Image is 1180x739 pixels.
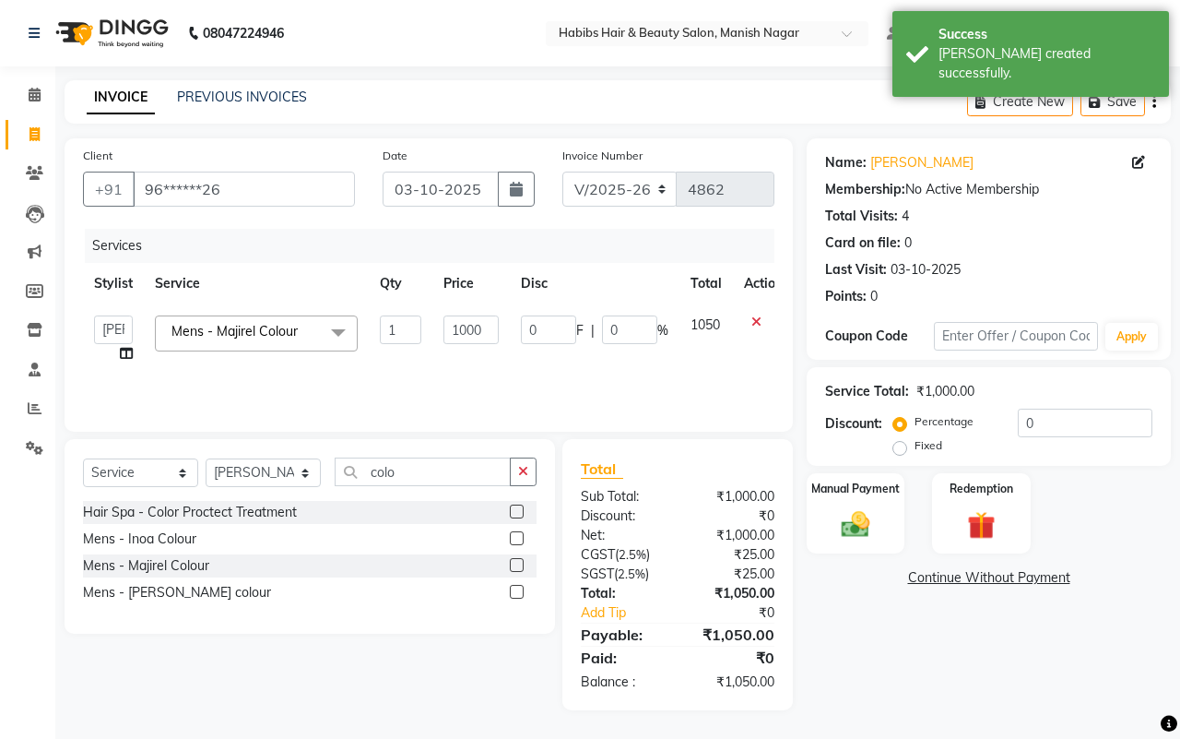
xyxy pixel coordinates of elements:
div: Total: [567,584,678,603]
div: ₹0 [678,647,788,669]
label: Client [83,148,112,164]
div: ₹25.00 [678,545,788,565]
th: Qty [369,263,432,304]
div: ₹1,000.00 [916,382,974,401]
div: Mens - Majirel Colour [83,556,209,576]
div: 4 [902,207,909,226]
a: Add Tip [567,603,696,623]
th: Total [679,263,733,304]
input: Search by Name/Mobile/Email/Code [133,172,355,207]
div: Success [938,25,1155,44]
span: 2.5% [619,547,646,562]
div: Mens - [PERSON_NAME] colour [83,583,271,602]
div: Net: [567,526,678,545]
div: ₹1,050.00 [678,673,788,692]
span: 2.5% [618,566,645,581]
div: Mens - Inoa Colour [83,530,196,549]
label: Date [383,148,407,164]
button: +91 [83,172,135,207]
b: 08047224946 [203,7,284,59]
th: Service [144,263,369,304]
span: CGST [581,546,615,563]
div: Coupon Code [825,327,934,346]
span: Total [581,459,623,479]
span: Mens - Majirel Colour [171,323,298,340]
th: Disc [510,263,679,304]
label: Fixed [914,437,942,454]
label: Invoice Number [562,148,643,164]
div: Paid: [567,647,678,669]
a: x [298,323,306,340]
th: Price [432,263,510,304]
div: Total Visits: [825,207,898,226]
div: 0 [870,287,878,306]
a: Continue Without Payment [810,568,1167,588]
div: No Active Membership [825,180,1152,199]
div: Hair Spa - Color Proctect Treatment [83,503,297,522]
div: Name: [825,153,867,173]
a: [PERSON_NAME] [870,153,973,173]
button: Create New [967,88,1073,116]
img: logo [47,7,173,59]
div: Bill created successfully. [938,44,1155,83]
div: Balance : [567,673,678,692]
label: Manual Payment [811,481,900,497]
label: Percentage [914,413,973,430]
img: _cash.svg [832,508,879,541]
div: ₹1,050.00 [678,624,788,646]
a: PREVIOUS INVOICES [177,89,307,105]
div: Discount: [567,507,678,526]
div: ₹0 [696,603,788,623]
div: Service Total: [825,382,909,401]
div: Last Visit: [825,260,887,280]
div: ( ) [567,545,678,565]
span: F [576,321,584,340]
span: % [657,321,668,340]
div: ₹1,000.00 [678,487,788,507]
span: 1050 [690,316,720,333]
div: Membership: [825,180,905,199]
div: Services [85,229,788,263]
img: _gift.svg [959,508,1005,543]
label: Redemption [950,481,1013,497]
div: Payable: [567,624,678,646]
a: INVOICE [87,81,155,114]
div: 03-10-2025 [891,260,961,280]
span: SGST [581,566,614,582]
div: ₹1,050.00 [678,584,788,603]
div: Points: [825,287,867,306]
div: Discount: [825,414,882,434]
th: Stylist [83,263,144,304]
div: ₹25.00 [678,565,788,584]
button: Apply [1105,323,1158,351]
div: ( ) [567,565,678,584]
div: ₹0 [678,507,788,526]
button: Save [1080,88,1145,116]
div: 0 [904,233,912,253]
th: Action [733,263,794,304]
input: Search or Scan [335,458,511,486]
span: | [591,321,595,340]
div: Sub Total: [567,487,678,507]
div: ₹1,000.00 [678,526,788,545]
div: Card on file: [825,233,901,253]
input: Enter Offer / Coupon Code [934,322,1098,351]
